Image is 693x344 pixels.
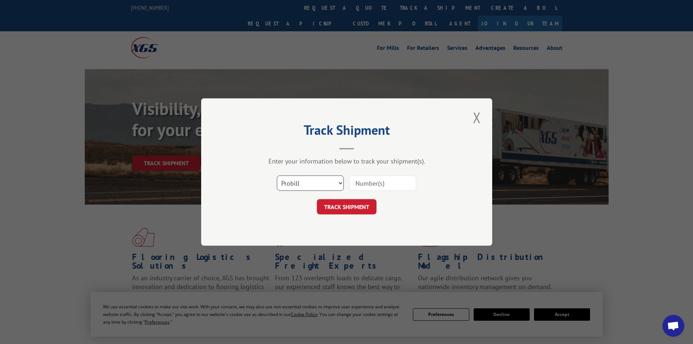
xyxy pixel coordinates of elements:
div: Enter your information below to track your shipment(s). [238,157,456,165]
a: Open chat [662,315,684,337]
button: TRACK SHIPMENT [317,199,377,214]
input: Number(s) [349,175,416,191]
button: Close modal [471,107,483,127]
h2: Track Shipment [238,125,456,139]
